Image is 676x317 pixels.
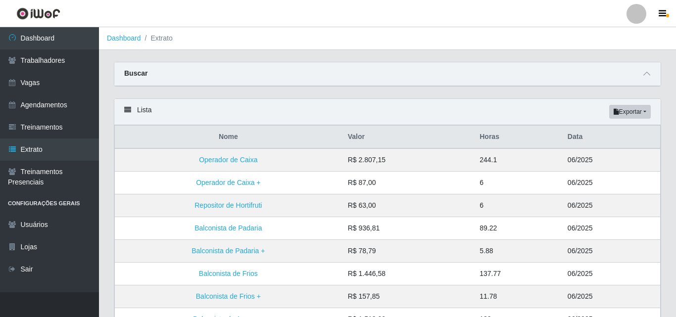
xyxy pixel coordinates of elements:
[562,285,661,308] td: 06/2025
[194,224,262,232] a: Balconista de Padaria
[16,7,60,20] img: CoreUI Logo
[342,285,474,308] td: R$ 157,85
[194,201,262,209] a: Repositor de Hortifruti
[342,240,474,263] td: R$ 78,79
[342,194,474,217] td: R$ 63,00
[124,69,147,77] strong: Buscar
[114,99,661,125] div: Lista
[342,148,474,172] td: R$ 2.807,15
[474,194,562,217] td: 6
[342,217,474,240] td: R$ 936,81
[196,292,261,300] a: Balconista de Frios +
[562,126,661,149] th: Data
[342,126,474,149] th: Valor
[99,27,676,50] nav: breadcrumb
[474,285,562,308] td: 11.78
[192,247,265,255] a: Balconista de Padaria +
[107,34,141,42] a: Dashboard
[141,33,173,44] li: Extrato
[196,179,260,186] a: Operador de Caixa +
[342,172,474,194] td: R$ 87,00
[474,217,562,240] td: 89.22
[562,148,661,172] td: 06/2025
[562,194,661,217] td: 06/2025
[562,263,661,285] td: 06/2025
[474,172,562,194] td: 6
[474,126,562,149] th: Horas
[342,263,474,285] td: R$ 1.446,58
[562,240,661,263] td: 06/2025
[562,217,661,240] td: 06/2025
[474,240,562,263] td: 5.88
[609,105,651,119] button: Exportar
[199,270,258,277] a: Balconista de Frios
[474,263,562,285] td: 137.77
[115,126,342,149] th: Nome
[474,148,562,172] td: 244.1
[199,156,257,164] a: Operador de Caixa
[562,172,661,194] td: 06/2025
